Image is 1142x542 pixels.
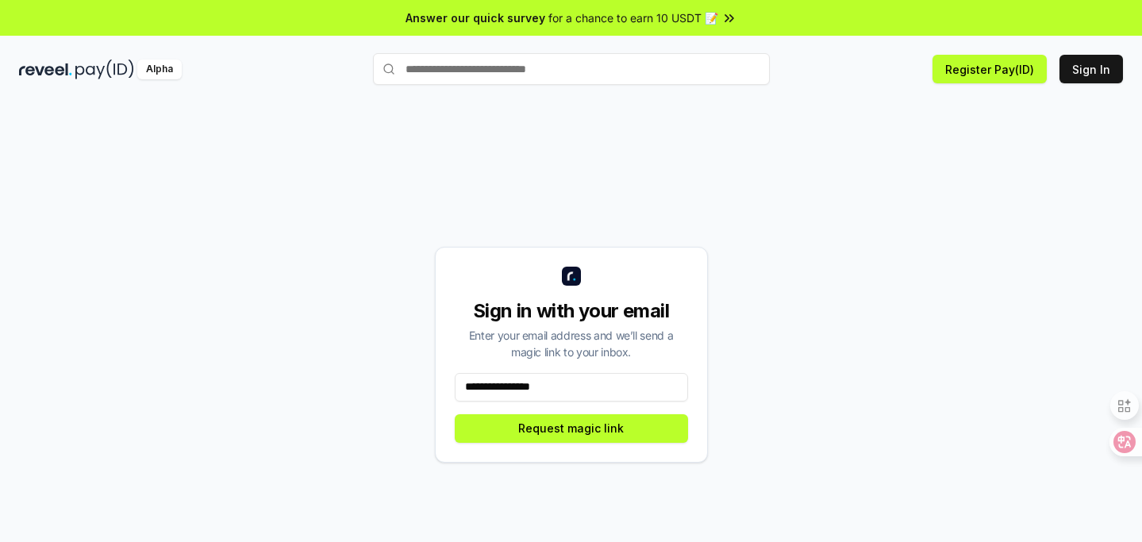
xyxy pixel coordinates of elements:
[548,10,718,26] span: for a chance to earn 10 USDT 📝
[455,298,688,324] div: Sign in with your email
[932,55,1047,83] button: Register Pay(ID)
[406,10,545,26] span: Answer our quick survey
[455,414,688,443] button: Request magic link
[19,60,72,79] img: reveel_dark
[75,60,134,79] img: pay_id
[1059,55,1123,83] button: Sign In
[137,60,182,79] div: Alpha
[455,327,688,360] div: Enter your email address and we’ll send a magic link to your inbox.
[562,267,581,286] img: logo_small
